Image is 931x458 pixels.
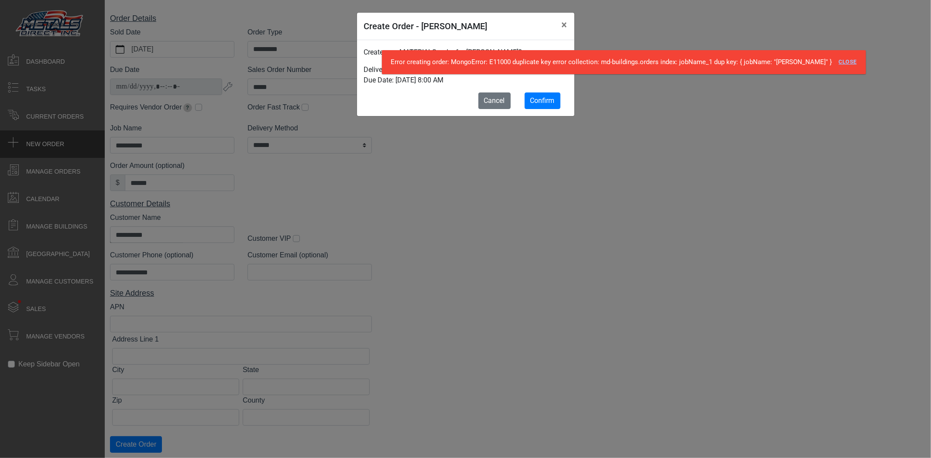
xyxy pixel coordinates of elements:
h5: Create Order - [PERSON_NAME] [364,20,488,33]
button: Confirm [525,92,560,109]
span: Confirm [530,96,555,105]
button: Close [555,13,574,37]
div: Error creating order: MongoError: E11000 duplicate key error collection: md-buildings.orders inde... [382,50,866,74]
a: Close [835,55,860,69]
p: Delivery Method: PICKUP Due Date: [DATE] 8:00 AM [364,65,567,85]
button: Cancel [478,92,511,109]
p: Create new MATERIALS order for [PERSON_NAME]? [364,47,567,58]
